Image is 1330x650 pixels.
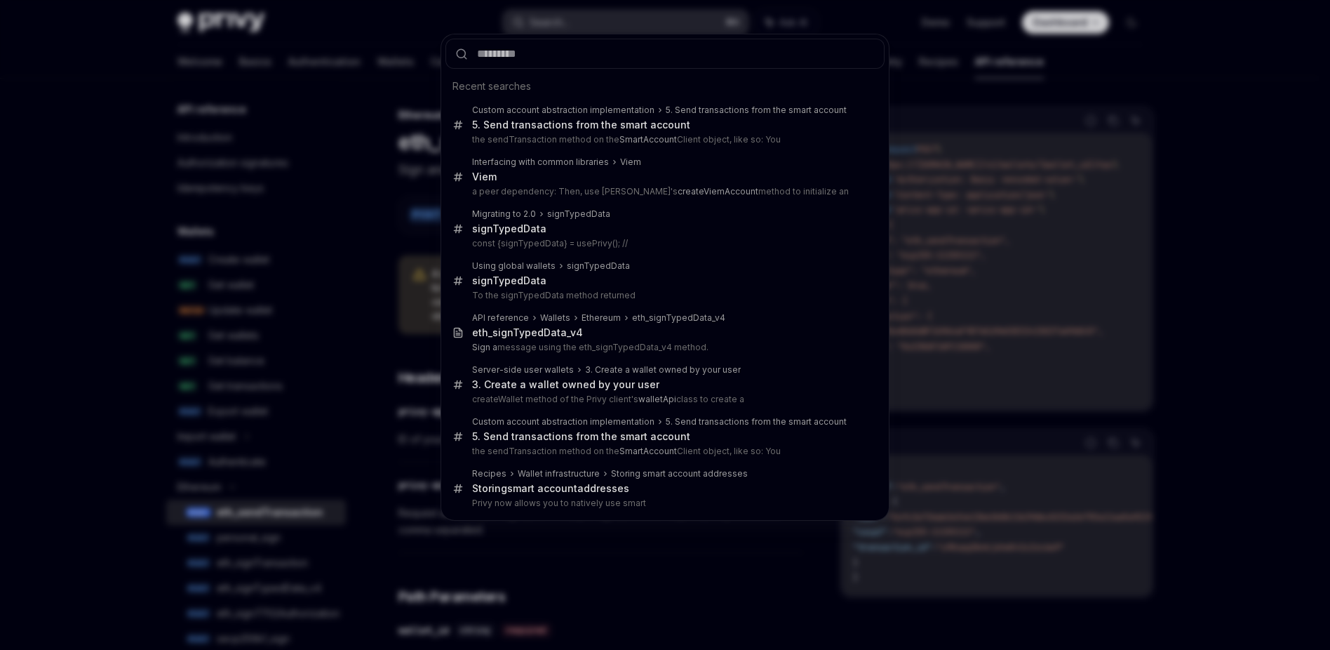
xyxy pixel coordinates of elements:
b: Sign a [472,342,497,352]
div: Storing addresses [472,482,629,495]
div: Storing smart account addresses [611,468,748,479]
div: Custom account abstraction implementation [472,105,654,116]
b: walletApi [638,394,676,404]
div: 5. Send transactions from the smart account [472,119,690,131]
p: Privy now allows you to natively use smart [472,498,855,509]
div: API reference [472,312,529,324]
span: Recent searches [452,79,531,93]
div: eth_signTypedData_v4 [632,312,725,324]
b: signTypedData [567,260,630,271]
b: createViemAccount [678,186,758,197]
div: Wallets [540,312,570,324]
div: Recipes [472,468,506,479]
p: the sendTransaction method on the Client object, like so: You [472,134,855,145]
p: a peer dependency: Then, use [PERSON_NAME]'s method to initialize an [472,186,855,197]
div: Viem [472,171,497,183]
div: 5. Send transactions from the smart account [666,416,847,427]
div: Server-side user wallets [472,364,574,376]
p: createWallet method of the Privy client's class to create a [472,394,855,405]
div: Viem [620,157,641,168]
b: signTypedData [547,208,610,219]
div: 5. Send transactions from the smart account [472,430,690,443]
b: smart account [507,482,577,494]
b: SmartAccount [619,446,677,456]
div: 3. Create a wallet owned by your user [585,364,741,376]
p: the sendTransaction method on the Client object, like so: You [472,446,855,457]
b: SmartAccount [619,134,677,145]
div: Wallet infrastructure [518,468,600,479]
div: Interfacing with common libraries [472,157,609,168]
div: 3. Create a wallet owned by your user [472,378,659,391]
div: Migrating to 2.0 [472,208,536,220]
div: Using global wallets [472,260,556,272]
div: Ethereum [582,312,621,324]
p: message using the eth_signTypedData_v4 method. [472,342,855,353]
div: eth_signTypedData_v4 [472,326,583,339]
div: Custom account abstraction implementation [472,416,654,427]
b: signTypedData [472,223,546,234]
b: signTypedData [472,274,546,286]
p: const {signTypedData} = usePrivy(); // [472,238,855,249]
p: To the signTypedData method returned [472,290,855,301]
div: 5. Send transactions from the smart account [666,105,847,116]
